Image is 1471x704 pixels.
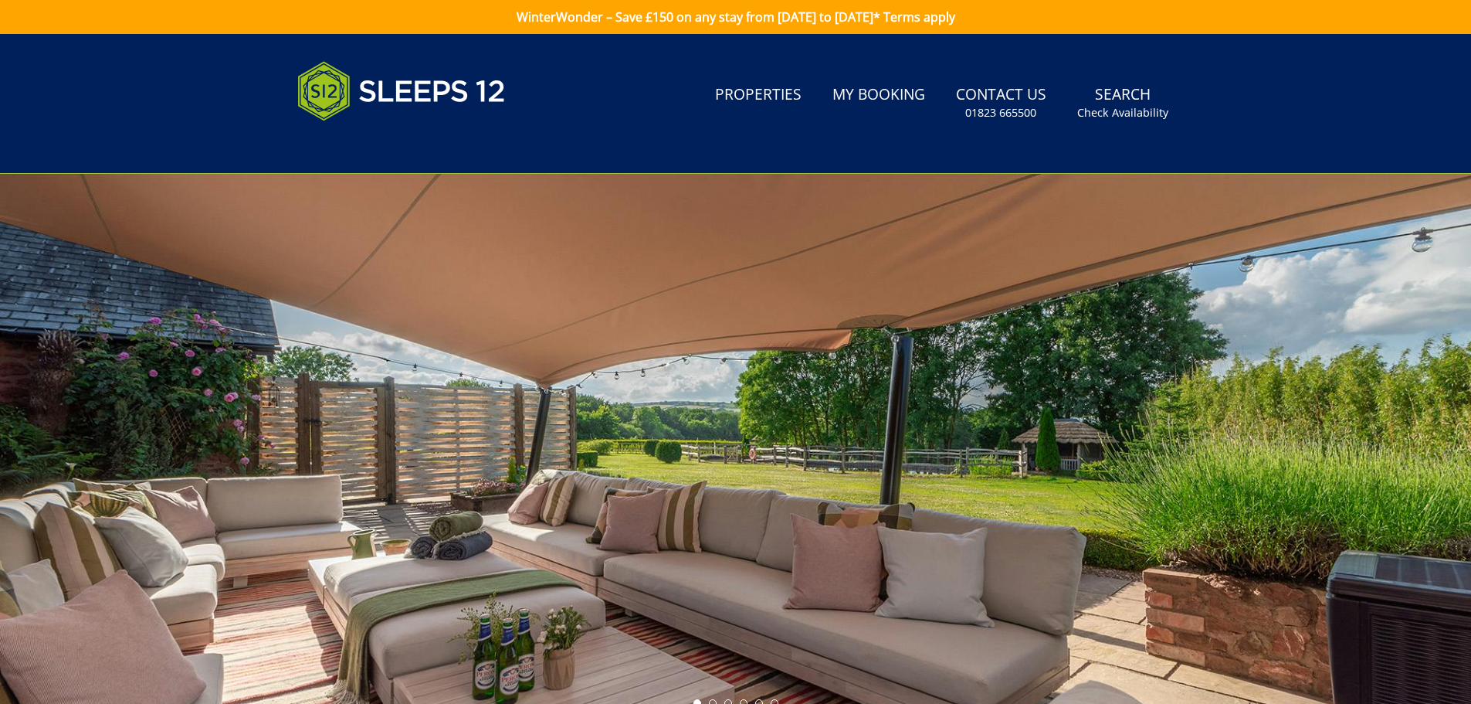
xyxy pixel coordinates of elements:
small: 01823 665500 [965,105,1036,121]
img: Sleeps 12 [297,53,506,130]
a: Contact Us01823 665500 [950,78,1052,128]
a: SearchCheck Availability [1071,78,1174,128]
a: My Booking [826,78,931,113]
iframe: Customer reviews powered by Trustpilot [290,139,452,152]
a: Properties [709,78,808,113]
small: Check Availability [1077,105,1168,121]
